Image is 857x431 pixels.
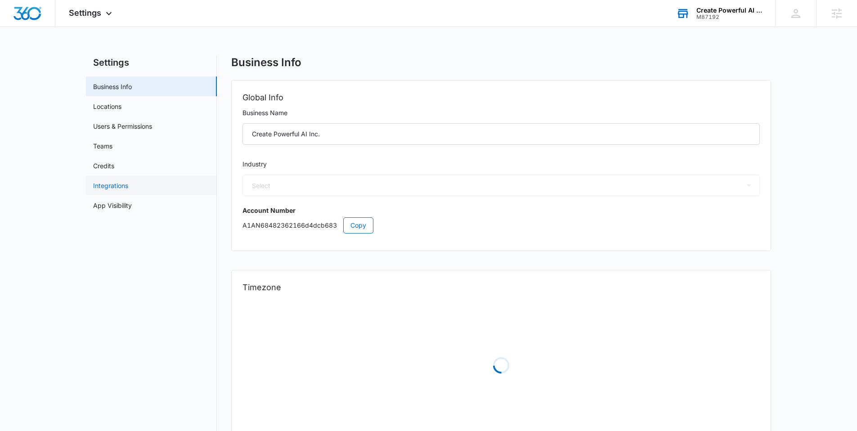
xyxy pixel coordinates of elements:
a: Teams [93,141,112,151]
a: Credits [93,161,114,171]
a: Users & Permissions [93,121,152,131]
label: Business Name [242,108,760,118]
strong: Account Number [242,207,296,214]
div: account id [696,14,762,20]
a: App Visibility [93,201,132,210]
label: Industry [242,159,760,169]
h1: Business Info [231,56,301,69]
a: Business Info [93,82,132,91]
span: Copy [350,220,366,230]
button: Copy [343,217,373,233]
h2: Timezone [242,281,760,294]
a: Locations [93,102,121,111]
span: Settings [69,8,101,18]
p: A1AN68482362166d4dcb683 [242,217,760,233]
h2: Settings [86,56,217,69]
h2: Global Info [242,91,760,104]
div: account name [696,7,762,14]
a: Integrations [93,181,128,190]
